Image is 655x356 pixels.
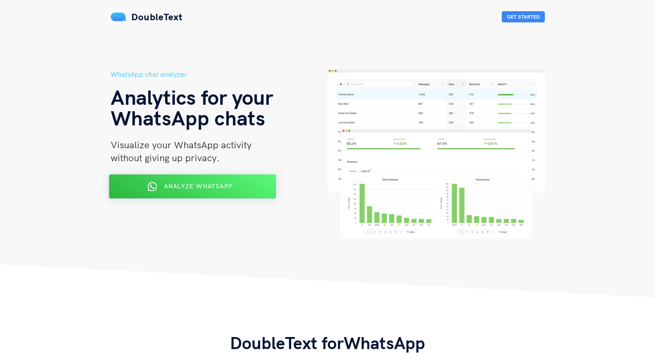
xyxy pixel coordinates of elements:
span: Analytics for your [111,84,273,110]
span: without giving up privacy. [111,152,220,164]
img: hero [328,69,545,238]
a: Analyze WhatsApp [111,186,274,194]
span: DoubleText for WhatsApp [230,332,425,353]
button: Analyze WhatsApp [109,175,276,199]
span: Visualize your WhatsApp activity [111,139,251,151]
span: DoubleText [131,11,183,23]
h5: WhatsApp chat analyzer [111,69,328,80]
img: mS3x8y1f88AAAAABJRU5ErkJggg== [111,12,127,21]
a: DoubleText [111,11,183,23]
span: Analyze WhatsApp [164,182,232,190]
span: WhatsApp chats [111,105,265,131]
button: Get Started [502,11,545,22]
